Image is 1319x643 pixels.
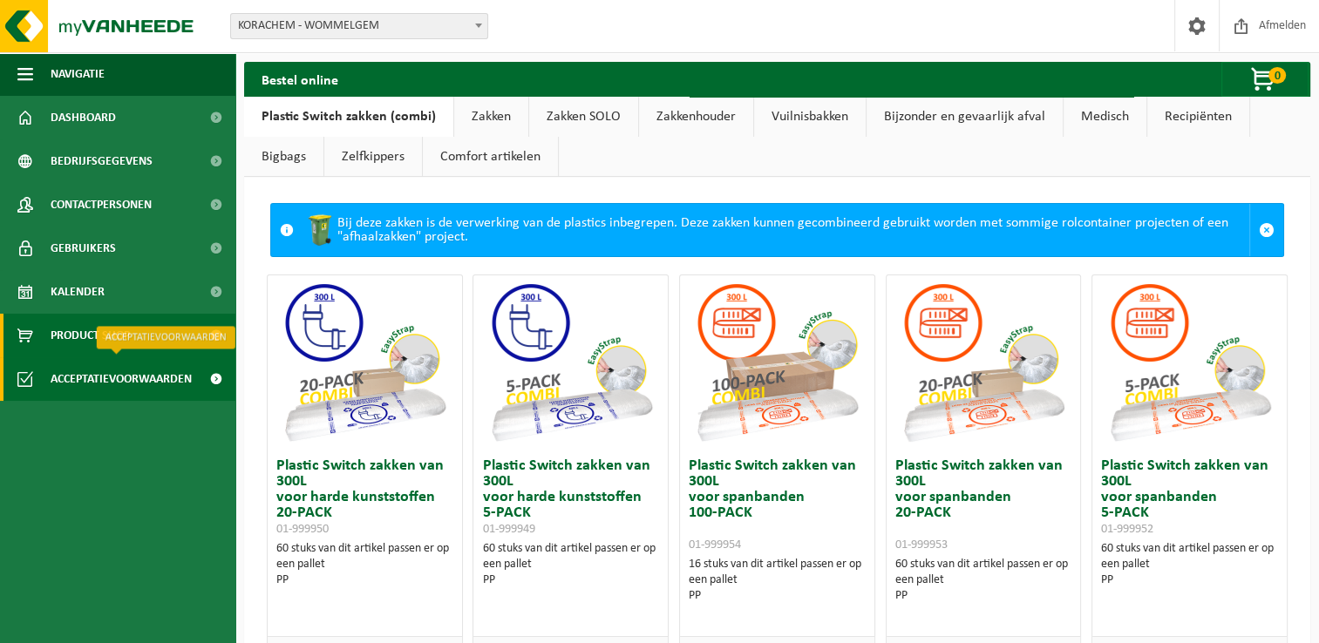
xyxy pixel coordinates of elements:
a: Vuilnisbakken [754,97,866,137]
img: 01-999954 [690,275,864,450]
img: 01-999953 [896,275,1071,450]
h3: Plastic Switch zakken van 300L voor spanbanden 100-PACK [689,458,866,552]
span: 01-999950 [276,523,329,536]
div: PP [276,572,453,588]
span: Gebruikers [51,227,116,270]
div: PP [895,588,1072,604]
span: Contactpersonen [51,183,152,227]
a: Zakken SOLO [529,97,638,137]
img: 01-999949 [484,275,658,450]
h3: Plastic Switch zakken van 300L voor spanbanden 5-PACK [1101,458,1278,537]
a: Zakken [454,97,528,137]
a: Comfort artikelen [423,137,558,177]
div: 16 stuks van dit artikel passen er op een pallet [689,557,866,604]
div: PP [1101,572,1278,588]
a: Medisch [1064,97,1146,137]
div: 60 stuks van dit artikel passen er op een pallet [1101,541,1278,588]
span: Product Shop [51,314,130,357]
div: 60 stuks van dit artikel passen er op een pallet [895,557,1072,604]
img: 01-999950 [277,275,452,450]
span: 01-999953 [895,538,948,552]
img: WB-0240-HPE-GN-50.png [303,213,337,247]
button: 0 [1221,62,1309,97]
a: Recipiënten [1147,97,1249,137]
span: KORACHEM - WOMMELGEM [231,14,487,38]
span: 01-999949 [482,523,534,536]
span: 01-999954 [689,538,741,552]
span: 0 [1268,67,1286,84]
a: Zakkenhouder [639,97,753,137]
div: Bij deze zakken is de verwerking van de plastics inbegrepen. Deze zakken kunnen gecombineerd gebr... [303,204,1249,256]
span: Acceptatievoorwaarden [51,357,192,401]
a: Bijzonder en gevaarlijk afval [867,97,1063,137]
div: 60 stuks van dit artikel passen er op een pallet [276,541,453,588]
a: Sluit melding [1249,204,1283,256]
span: KORACHEM - WOMMELGEM [230,13,488,39]
a: Bigbags [244,137,323,177]
div: 60 stuks van dit artikel passen er op een pallet [482,541,659,588]
img: 01-999952 [1103,275,1277,450]
span: Kalender [51,270,105,314]
span: 01-999952 [1101,523,1153,536]
a: Plastic Switch zakken (combi) [244,97,453,137]
div: PP [689,588,866,604]
span: Bedrijfsgegevens [51,139,153,183]
span: Dashboard [51,96,116,139]
h3: Plastic Switch zakken van 300L voor harde kunststoffen 5-PACK [482,458,659,537]
span: Navigatie [51,52,105,96]
h3: Plastic Switch zakken van 300L voor spanbanden 20-PACK [895,458,1072,552]
a: Zelfkippers [324,137,422,177]
h2: Bestel online [244,62,356,96]
div: PP [482,572,659,588]
h3: Plastic Switch zakken van 300L voor harde kunststoffen 20-PACK [276,458,453,537]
